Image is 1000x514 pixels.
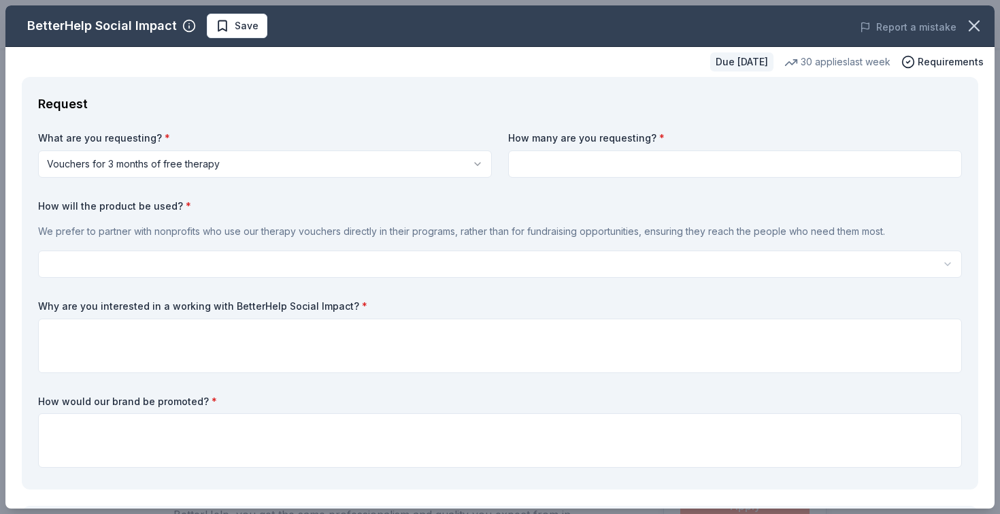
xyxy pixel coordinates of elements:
[784,54,890,70] div: 30 applies last week
[508,131,962,145] label: How many are you requesting?
[38,395,962,408] label: How would our brand be promoted?
[27,15,177,37] div: BetterHelp Social Impact
[38,93,962,115] div: Request
[38,300,962,313] label: Why are you interested in a working with BetterHelp Social Impact?
[918,54,984,70] span: Requirements
[235,18,259,34] span: Save
[38,199,962,213] label: How will the product be used?
[901,54,984,70] button: Requirements
[710,52,773,71] div: Due [DATE]
[38,223,962,240] p: We prefer to partner with nonprofits who use our therapy vouchers directly in their programs, rat...
[207,14,267,38] button: Save
[860,19,956,35] button: Report a mistake
[38,131,492,145] label: What are you requesting?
